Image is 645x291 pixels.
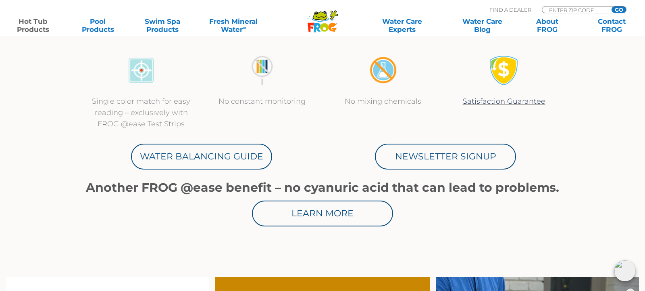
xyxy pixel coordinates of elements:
a: Swim SpaProducts [137,17,188,33]
p: No mixing chemicals [331,96,435,107]
a: Water CareExperts [361,17,443,33]
iframe: Thrio Integration Page [464,101,617,263]
p: Single color match for easy reading – exclusively with FROG @ease Test Strips [89,96,193,130]
img: icon-atease-color-match [126,55,156,86]
a: Water CareBlog [457,17,508,33]
a: Newsletter Signup [375,144,516,170]
a: PoolProducts [73,17,123,33]
a: Fresh MineralWater∞ [202,17,265,33]
img: no-mixing1 [368,55,398,86]
h1: Another FROG @ease benefit – no cyanuric acid that can lead to problems. [81,181,564,195]
a: Satisfaction Guarantee [463,97,545,106]
p: Find A Dealer [489,6,531,13]
img: no-constant-monitoring1 [247,55,277,86]
input: GO [612,6,626,13]
input: Zip Code Form [548,6,603,13]
img: Satisfaction Guarantee Icon [489,55,519,86]
a: Hot TubProducts [8,17,58,33]
a: ContactFROG [587,17,637,33]
a: AboutFROG [522,17,572,33]
a: Learn More [252,201,393,226]
img: openIcon [614,260,635,281]
p: No constant monitoring [210,96,314,107]
sup: ∞ [243,25,246,31]
a: Water Balancing Guide [131,144,272,170]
